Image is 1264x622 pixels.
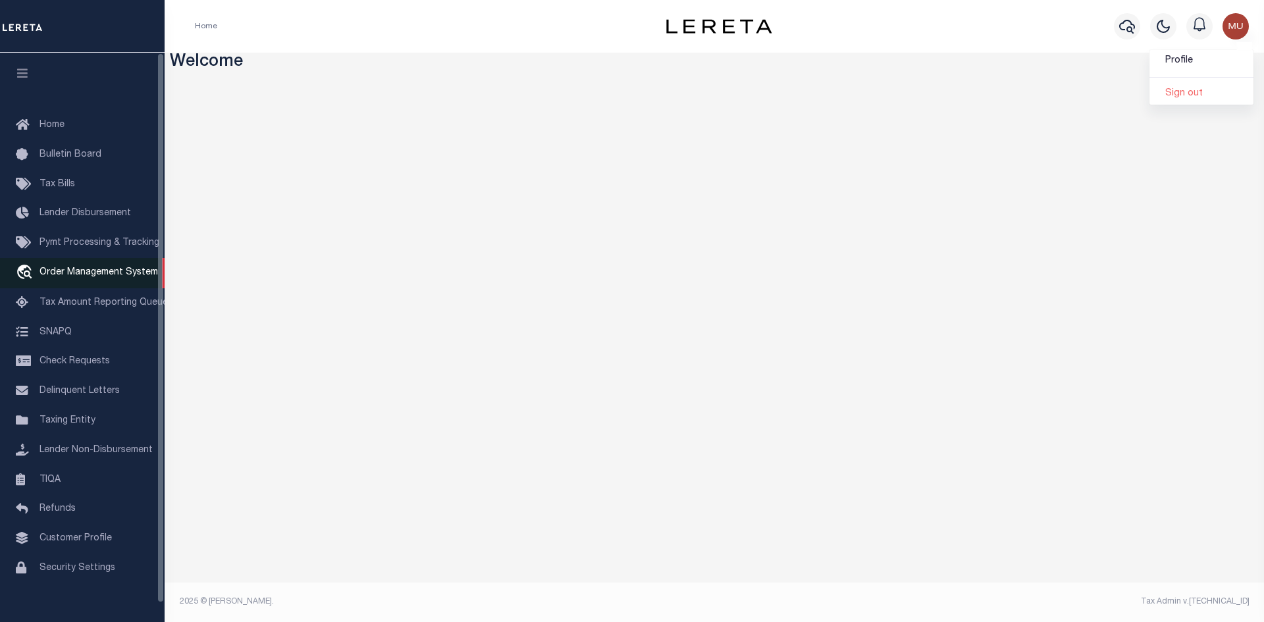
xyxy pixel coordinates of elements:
span: Check Requests [39,357,110,366]
span: Security Settings [39,563,115,573]
span: Delinquent Letters [39,386,120,396]
span: Pymt Processing & Tracking [39,238,159,247]
span: Sign out [1165,89,1203,98]
img: logo-dark.svg [666,19,772,34]
span: Refunds [39,504,76,513]
span: Customer Profile [39,534,112,543]
span: Lender Non-Disbursement [39,446,153,455]
span: TIQA [39,475,61,484]
span: Profile [1165,56,1193,65]
span: Home [39,120,65,130]
span: Tax Bills [39,180,75,189]
a: Profile [1149,50,1253,72]
div: Tax Admin v.[TECHNICAL_ID] [724,596,1250,608]
li: Home [195,20,217,32]
span: Lender Disbursement [39,209,131,218]
img: svg+xml;base64,PHN2ZyB4bWxucz0iaHR0cDovL3d3dy53My5vcmcvMjAwMC9zdmciIHBvaW50ZXItZXZlbnRzPSJub25lIi... [1223,13,1249,39]
span: SNAPQ [39,327,72,336]
a: Sign out [1149,83,1253,105]
i: travel_explore [16,265,37,282]
span: Bulletin Board [39,150,101,159]
h3: Welcome [170,53,1259,73]
span: Tax Amount Reporting Queue [39,298,168,307]
span: Order Management System [39,268,158,277]
div: 2025 © [PERSON_NAME]. [170,596,715,608]
span: Taxing Entity [39,416,95,425]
